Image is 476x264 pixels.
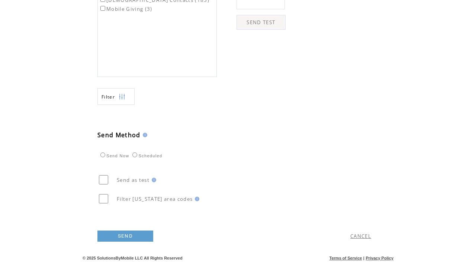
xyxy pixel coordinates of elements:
a: SEND [97,231,153,242]
a: Terms of Service [329,256,362,260]
input: Scheduled [132,152,137,157]
input: Mobile Giving (3) [100,6,105,11]
img: help.gif [141,133,147,137]
span: | [363,256,364,260]
img: help.gif [149,178,156,182]
span: Show filters [102,94,115,100]
label: Mobile Giving (3) [99,6,152,12]
span: Send as test [117,177,149,183]
a: SEND TEST [237,15,286,30]
a: Filter [97,88,135,105]
a: Privacy Policy [366,256,393,260]
span: Filter [US_STATE] area codes [117,196,193,202]
img: filters.png [119,88,125,105]
img: help.gif [193,197,199,201]
input: Send Now [100,152,105,157]
label: Send Now [99,154,129,158]
span: © 2025 SolutionsByMobile LLC All Rights Reserved [83,256,183,260]
a: CANCEL [350,233,371,239]
span: Send Method [97,131,141,139]
label: Scheduled [131,154,162,158]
